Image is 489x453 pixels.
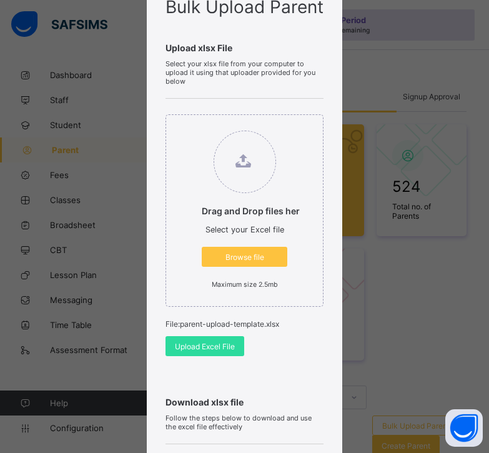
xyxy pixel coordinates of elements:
span: Upload Excel File [175,342,235,351]
span: Select your xlsx file from your computer to upload it using that uploader provided for you below [165,59,324,86]
span: Follow the steps below to download and use the excel file effectively [165,414,324,431]
span: Download xlsx file [165,397,324,407]
span: Select your Excel file [205,225,284,234]
button: Open asap [445,409,483,447]
p: File: parent-upload-template.xlsx [165,319,324,329]
span: Upload xlsx File [165,42,324,53]
small: Maximum size 2.5mb [212,281,278,289]
p: Drag and Drop files here [202,206,287,216]
span: Browse file [211,252,278,262]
